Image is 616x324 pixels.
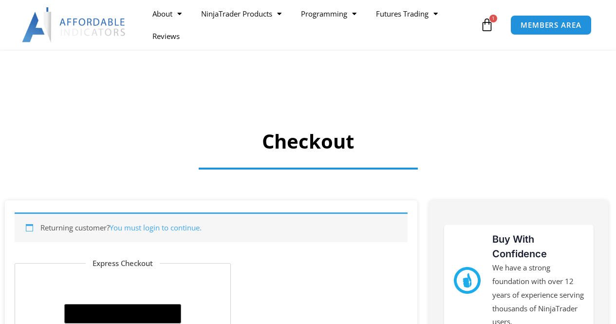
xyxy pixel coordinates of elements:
[492,232,584,261] h3: Buy With Confidence
[366,2,448,25] a: Futures Trading
[466,11,508,39] a: 1
[15,212,408,242] div: Returning customer?
[143,25,189,47] a: Reviews
[110,223,202,232] a: You must login to continue.
[143,2,478,47] nav: Menu
[454,267,481,294] img: mark thumbs good 43913 | Affordable Indicators – NinjaTrader
[291,2,366,25] a: Programming
[521,21,581,29] span: MEMBERS AREA
[191,2,291,25] a: NinjaTrader Products
[143,2,191,25] a: About
[62,276,183,301] iframe: Secure express checkout frame
[510,15,592,35] a: MEMBERS AREA
[22,7,127,42] img: LogoAI | Affordable Indicators – NinjaTrader
[489,15,497,22] span: 1
[64,304,181,324] button: Buy with GPay
[86,257,160,270] legend: Express Checkout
